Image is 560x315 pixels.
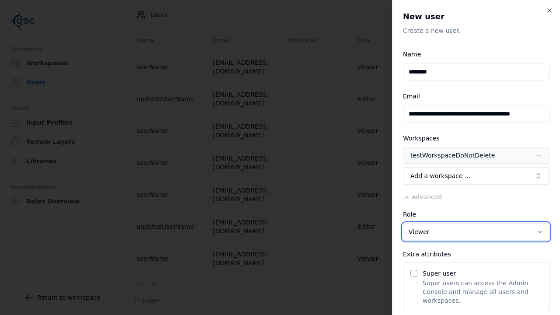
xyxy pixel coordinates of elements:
p: Super users can access the Admin Console and manage all users and workspaces. [423,279,542,305]
div: testWorkspaceDoNotDelete [410,151,495,160]
span: Advanced [412,193,442,200]
p: Create a new user. [403,26,549,35]
label: Email [403,93,420,100]
span: Add a workspace … [410,171,471,180]
div: Extra attributes [403,251,549,257]
label: Super user [423,270,456,277]
label: Workspaces [403,135,440,142]
button: Advanced [403,192,442,201]
label: Role [403,211,416,218]
h2: New user [403,10,549,23]
label: Name [403,51,421,58]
